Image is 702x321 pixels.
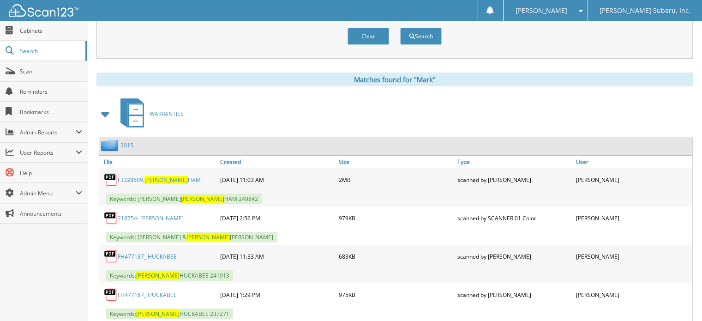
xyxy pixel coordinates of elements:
[574,170,692,189] div: [PERSON_NAME]
[218,170,336,189] div: [DATE] 11:03 AM
[574,247,692,266] div: [PERSON_NAME]
[150,110,184,118] span: WARRANTIES
[106,232,277,242] span: Keywords: [PERSON_NAME] & [PERSON_NAME]
[99,156,218,168] a: File
[574,209,692,227] div: [PERSON_NAME]
[20,169,82,177] span: Help
[600,8,690,13] span: [PERSON_NAME] Subaru, Inc.
[96,73,693,86] div: Matches found for "Mark"
[20,189,76,197] span: Admin Menu
[104,288,118,302] img: PDF.png
[144,176,188,184] span: [PERSON_NAME]
[20,47,81,55] span: Search
[20,149,76,157] span: User Reports
[574,156,692,168] a: User
[20,108,82,116] span: Bookmarks
[20,128,76,136] span: Admin Reports
[118,253,177,260] a: FH477187_ HUCKABEE
[336,209,455,227] div: 979KB
[336,247,455,266] div: 683KB
[120,141,133,149] a: 2015
[218,247,336,266] div: [DATE] 11:33 AM
[115,96,184,132] a: WARRANTIES
[20,88,82,96] span: Reminders
[181,195,224,203] span: [PERSON_NAME]
[336,170,455,189] div: 2MB
[136,272,180,279] span: [PERSON_NAME]
[336,156,455,168] a: Size
[218,285,336,304] div: [DATE] 1:29 PM
[455,209,574,227] div: scanned by SCANNER 01 Color
[20,210,82,218] span: Announcements
[106,309,233,319] span: Keywords: HUCKABEE 237271
[218,156,336,168] a: Created
[118,291,177,299] a: FH477187_ HUCKABEE
[574,285,692,304] div: [PERSON_NAME]
[400,28,442,45] button: Search
[101,139,120,151] img: folder2.png
[455,156,574,168] a: Type
[104,249,118,263] img: PDF.png
[336,285,455,304] div: 975KB
[218,209,336,227] div: [DATE] 2:56 PM
[515,8,567,13] span: [PERSON_NAME]
[9,4,78,17] img: scan123-logo-white.svg
[118,214,184,222] a: 218754- [PERSON_NAME]
[136,310,180,318] span: [PERSON_NAME]
[455,285,574,304] div: scanned by [PERSON_NAME]
[20,67,82,75] span: Scan
[104,173,118,187] img: PDF.png
[186,233,230,241] span: [PERSON_NAME]
[118,176,201,184] a: F3328609,[PERSON_NAME]HAM
[20,27,82,35] span: Cabinets
[455,247,574,266] div: scanned by [PERSON_NAME]
[348,28,389,45] button: Clear
[106,270,233,281] span: Keywords: HUCKABEE 241913
[656,277,702,321] iframe: Chat Widget
[106,194,262,204] span: Keywords: [PERSON_NAME] HAM 249842
[104,211,118,225] img: PDF.png
[455,170,574,189] div: scanned by [PERSON_NAME]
